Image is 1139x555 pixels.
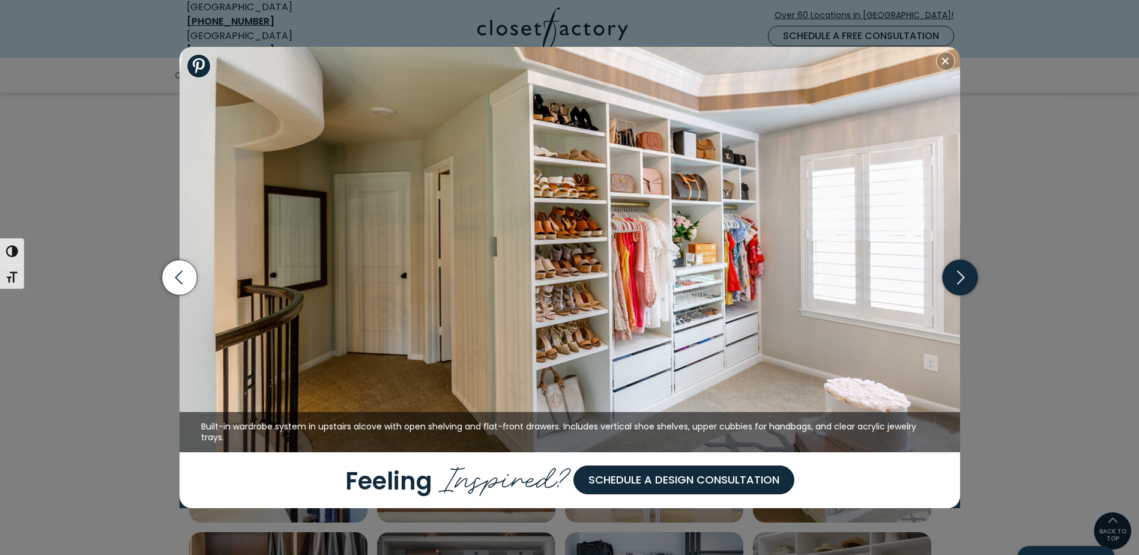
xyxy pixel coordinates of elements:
span: Feeling [345,464,432,498]
img: Built-in wardrobe shelving and drawers into upstairs loft area [180,47,960,452]
figcaption: Built-in wardrobe system in upstairs alcove with open shelving and flat-front drawers. Includes v... [180,412,960,452]
a: Share to Pinterest [187,54,211,78]
span: Inspired? [438,452,573,500]
a: Schedule a Design Consultation [573,466,794,494]
button: Close modal [936,52,955,71]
